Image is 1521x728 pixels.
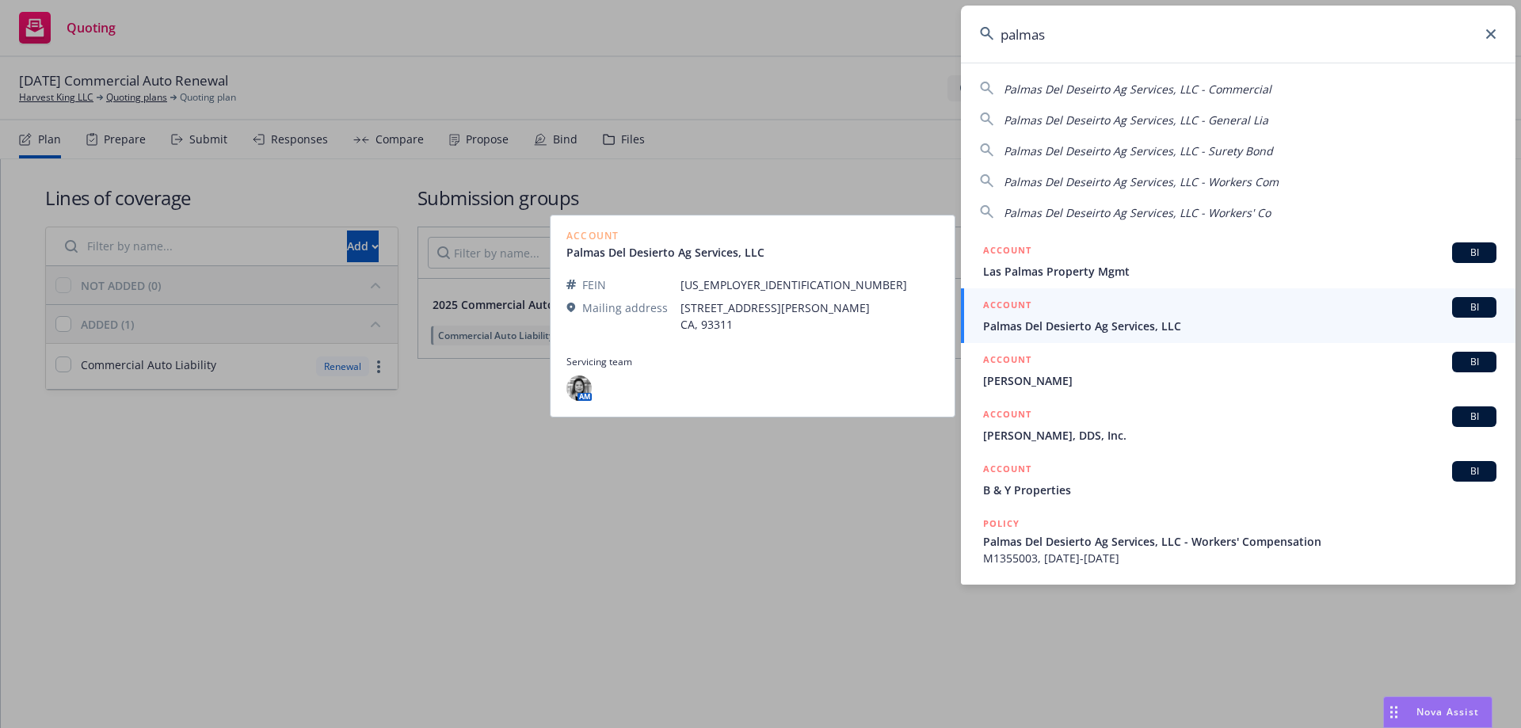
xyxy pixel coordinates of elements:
[983,427,1496,444] span: [PERSON_NAME], DDS, Inc.
[1383,696,1492,728] button: Nova Assist
[1384,697,1404,727] div: Drag to move
[1004,174,1279,189] span: Palmas Del Deseirto Ag Services, LLC - Workers Com
[1458,355,1490,369] span: BI
[961,343,1515,398] a: ACCOUNTBI[PERSON_NAME]
[1004,82,1271,97] span: Palmas Del Deseirto Ag Services, LLC - Commercial
[983,372,1496,389] span: [PERSON_NAME]
[983,242,1031,261] h5: ACCOUNT
[1458,464,1490,478] span: BI
[983,352,1031,371] h5: ACCOUNT
[983,533,1496,550] span: Palmas Del Desierto Ag Services, LLC - Workers' Compensation
[1458,300,1490,314] span: BI
[1004,112,1268,128] span: Palmas Del Deseirto Ag Services, LLC - General Lia
[983,263,1496,280] span: Las Palmas Property Mgmt
[961,6,1515,63] input: Search...
[961,398,1515,452] a: ACCOUNTBI[PERSON_NAME], DDS, Inc.
[983,482,1496,498] span: B & Y Properties
[961,507,1515,575] a: POLICYPalmas Del Desierto Ag Services, LLC - Workers' CompensationM1355003, [DATE]-[DATE]
[983,550,1496,566] span: M1355003, [DATE]-[DATE]
[961,288,1515,343] a: ACCOUNTBIPalmas Del Desierto Ag Services, LLC
[961,234,1515,288] a: ACCOUNTBILas Palmas Property Mgmt
[983,584,1020,600] h5: POLICY
[1416,705,1479,718] span: Nova Assist
[983,297,1031,316] h5: ACCOUNT
[1458,246,1490,260] span: BI
[961,452,1515,507] a: ACCOUNTBIB & Y Properties
[1458,410,1490,424] span: BI
[983,406,1031,425] h5: ACCOUNT
[983,461,1031,480] h5: ACCOUNT
[983,318,1496,334] span: Palmas Del Desierto Ag Services, LLC
[961,575,1515,643] a: POLICY
[983,516,1020,532] h5: POLICY
[1004,205,1271,220] span: Palmas Del Deseirto Ag Services, LLC - Workers' Co
[1004,143,1273,158] span: Palmas Del Deseirto Ag Services, LLC - Surety Bond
